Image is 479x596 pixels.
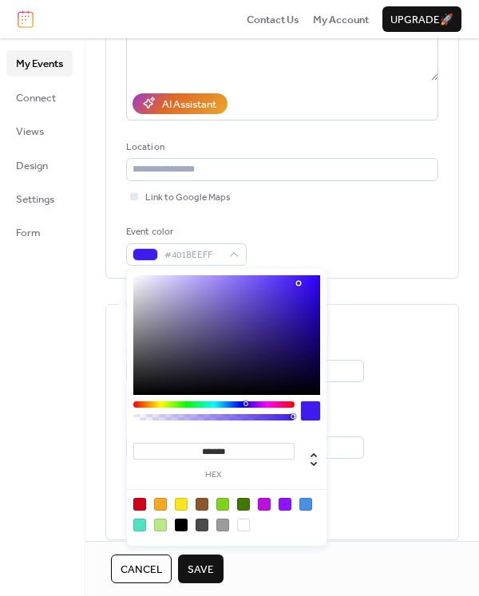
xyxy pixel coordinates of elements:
[133,498,146,511] div: #D0021B
[154,519,167,531] div: #B8E986
[18,10,34,28] img: logo
[237,519,250,531] div: #FFFFFF
[178,555,224,583] button: Save
[16,90,56,106] span: Connect
[6,219,73,245] a: Form
[175,498,188,511] div: #F8E71C
[6,118,73,144] a: Views
[126,224,243,240] div: Event color
[247,12,299,28] span: Contact Us
[133,93,228,114] button: AI Assistant
[126,140,435,156] div: Location
[196,498,208,511] div: #8B572A
[162,97,216,112] div: AI Assistant
[313,12,369,28] span: My Account
[6,186,73,211] a: Settings
[154,498,167,511] div: #F5A623
[145,190,231,206] span: Link to Google Maps
[390,12,453,28] span: Upgrade 🚀
[16,225,41,241] span: Form
[299,498,312,511] div: #4A90E2
[258,498,271,511] div: #BD10E0
[247,11,299,27] a: Contact Us
[196,519,208,531] div: #4A4A4A
[121,562,162,578] span: Cancel
[6,50,73,76] a: My Events
[382,6,461,32] button: Upgrade🚀
[216,519,229,531] div: #9B9B9B
[237,498,250,511] div: #417505
[111,555,172,583] button: Cancel
[6,152,73,178] a: Design
[16,124,44,140] span: Views
[188,562,214,578] span: Save
[133,519,146,531] div: #50E3C2
[164,247,221,263] span: #401BEEFF
[175,519,188,531] div: #000000
[313,11,369,27] a: My Account
[16,56,63,72] span: My Events
[16,158,48,174] span: Design
[6,85,73,110] a: Connect
[279,498,291,511] div: #9013FE
[216,498,229,511] div: #7ED321
[16,191,54,207] span: Settings
[133,471,295,480] label: hex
